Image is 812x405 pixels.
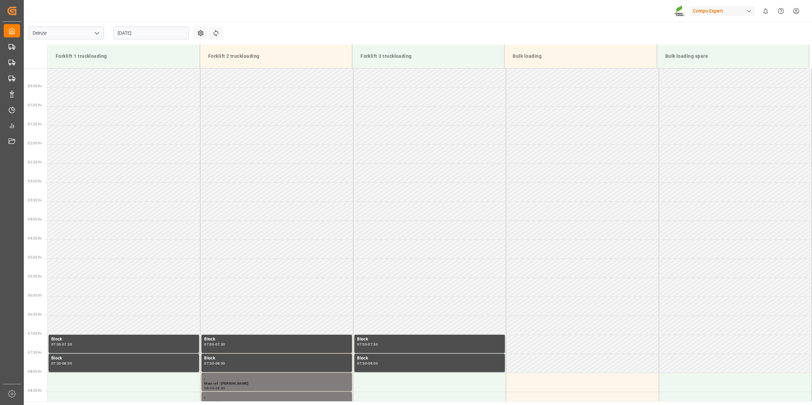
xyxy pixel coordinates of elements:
div: 07:30 [62,343,72,346]
div: Block [51,336,196,343]
div: 07:00 [51,343,61,346]
div: 07:00 [204,343,214,346]
span: 02:30 Hr [28,160,42,164]
button: show 0 new notifications [758,3,773,19]
div: Forklift 3 truckloading [358,50,499,63]
div: 07:30 [204,362,214,365]
div: , [204,374,349,381]
div: 08:30 [215,387,225,390]
div: Block [357,355,502,362]
div: Block [204,355,349,362]
span: 03:30 Hr [28,198,42,202]
div: 07:30 [215,343,225,346]
div: Bulk loading spare [663,50,804,63]
div: Block [51,355,196,362]
div: - [61,362,62,365]
input: DD.MM.YYYY [113,27,189,39]
span: 07:00 Hr [28,332,42,335]
div: 07:30 [368,343,378,346]
div: Block [204,336,349,343]
div: 08:00 [62,362,72,365]
div: 08:00 [204,387,214,390]
div: - [367,343,368,346]
div: 08:00 [368,362,378,365]
span: 04:30 Hr [28,236,42,240]
span: 07:30 Hr [28,351,42,354]
div: 07:00 [357,343,367,346]
input: Type to search/select [29,27,104,39]
span: 02:00 Hr [28,141,42,145]
span: 08:30 Hr [28,389,42,392]
button: Compo Expert [690,4,758,17]
span: 06:30 Hr [28,313,42,316]
div: Compo Expert [690,6,755,16]
span: 05:30 Hr [28,275,42,278]
div: Bulk loading [510,50,651,63]
div: 07:30 [51,362,61,365]
div: Block [357,336,502,343]
div: Main ref : [PERSON_NAME] [204,381,349,387]
span: 01:00 Hr [28,103,42,107]
div: 07:30 [357,362,367,365]
div: - [61,343,62,346]
img: Screenshot%202023-09-29%20at%2010.02.21.png_1712312052.png [674,5,685,17]
button: Help Center [773,3,789,19]
div: - [214,362,215,365]
div: 08:00 [215,362,225,365]
span: 03:00 Hr [28,179,42,183]
span: 04:00 Hr [28,217,42,221]
span: 08:00 Hr [28,370,42,373]
span: 00:30 Hr [28,84,42,88]
div: Forklift 2 truckloading [206,50,347,63]
button: open menu [91,28,102,38]
div: , [204,393,349,400]
span: 01:30 Hr [28,122,42,126]
div: - [214,343,215,346]
div: - [367,362,368,365]
div: Forklift 1 truckloading [53,50,194,63]
div: - [214,387,215,390]
span: 05:00 Hr [28,256,42,259]
span: 06:00 Hr [28,294,42,297]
